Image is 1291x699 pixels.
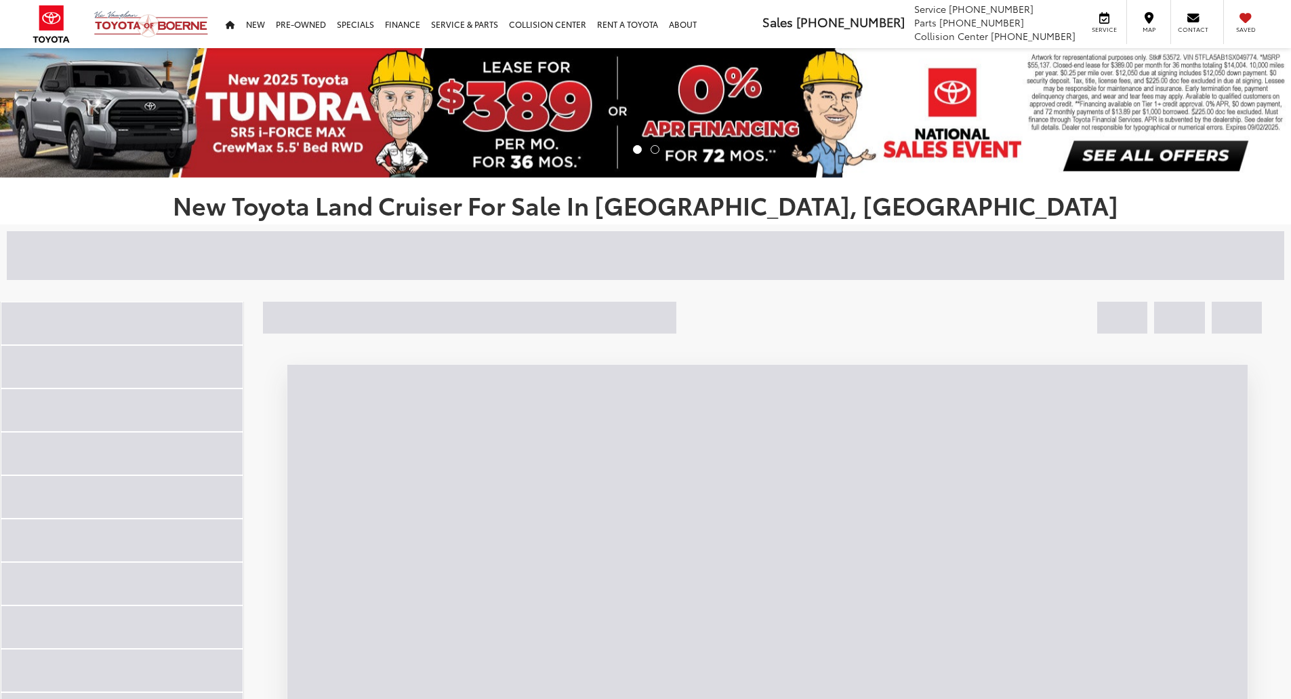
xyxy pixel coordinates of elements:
span: Saved [1231,25,1261,34]
span: Parts [914,16,937,29]
span: Service [1089,25,1120,34]
span: Service [914,2,946,16]
img: Vic Vaughan Toyota of Boerne [94,10,209,38]
span: Collision Center [914,29,988,43]
span: [PHONE_NUMBER] [939,16,1024,29]
span: Sales [762,13,793,31]
span: [PHONE_NUMBER] [991,29,1075,43]
span: Contact [1178,25,1208,34]
span: [PHONE_NUMBER] [949,2,1033,16]
span: Map [1134,25,1164,34]
span: [PHONE_NUMBER] [796,13,905,31]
